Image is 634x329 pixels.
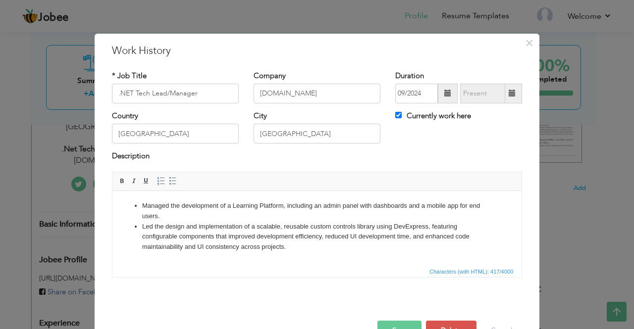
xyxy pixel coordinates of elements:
[167,176,178,187] a: Insert/Remove Bulleted List
[395,84,438,103] input: From
[427,267,515,276] span: Characters (with HTML): 417/4000
[112,151,150,161] label: Description
[525,34,533,52] span: ×
[460,84,505,103] input: Present
[395,112,402,118] input: Currently work here
[117,176,128,187] a: Bold
[141,176,152,187] a: Underline
[112,44,522,58] h3: Work History
[395,111,471,121] label: Currently work here
[156,176,166,187] a: Insert/Remove Numbered List
[112,191,522,265] iframe: Rich Text Editor, workEditor
[112,111,138,121] label: Country
[521,35,537,51] button: Close
[254,111,267,121] label: City
[112,71,147,81] label: * Job Title
[395,71,424,81] label: Duration
[427,267,516,276] div: Statistics
[254,71,286,81] label: Company
[129,176,140,187] a: Italic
